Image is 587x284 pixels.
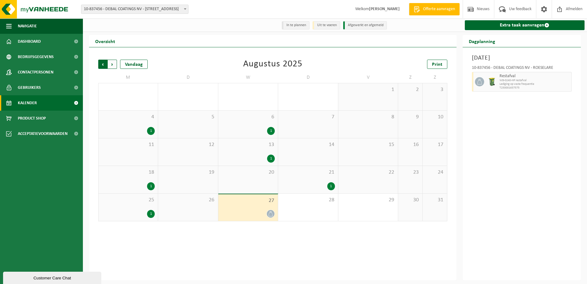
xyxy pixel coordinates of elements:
h2: Overzicht [89,35,121,47]
div: Augustus 2025 [243,60,302,69]
h3: [DATE] [472,53,572,63]
h2: Dagplanning [463,35,501,47]
span: 30 [401,197,419,203]
span: 4 [102,114,155,120]
span: 12 [161,141,215,148]
strong: [PERSON_NAME] [369,7,400,11]
td: M [98,72,158,83]
img: WB-0240-HPE-GN-50 [487,77,496,86]
span: 18 [102,169,155,176]
td: Z [423,72,447,83]
span: Contactpersonen [18,65,53,80]
div: 1 [327,182,335,190]
span: 14 [281,141,335,148]
span: Lediging op vaste frequentie [500,82,570,86]
span: 17 [426,141,444,148]
span: T250001637575 [500,86,570,90]
td: D [158,72,218,83]
span: 16 [401,141,419,148]
span: 25 [102,197,155,203]
span: Vorige [98,60,107,69]
span: Acceptatievoorwaarden [18,126,68,141]
span: Print [432,62,442,67]
iframe: chat widget [3,270,103,284]
li: In te plannen [282,21,309,30]
div: 1 [267,155,275,163]
span: Offerte aanvragen [422,6,457,12]
div: 1 [147,210,155,218]
span: Gebruikers [18,80,41,95]
div: 1 [267,127,275,135]
a: Extra taak aanvragen [465,20,585,30]
span: Bedrijfsgegevens [18,49,54,65]
span: 26 [161,197,215,203]
span: 6 [221,114,275,120]
div: 1 [147,182,155,190]
span: WB-0240-HP restafval [500,79,570,82]
span: 7 [281,114,335,120]
span: 1 [341,86,395,93]
span: 24 [426,169,444,176]
span: 23 [401,169,419,176]
span: 28 [281,197,335,203]
span: 3 [426,86,444,93]
div: 1 [147,127,155,135]
span: 13 [221,141,275,148]
span: Product Shop [18,111,46,126]
span: 31 [426,197,444,203]
span: 11 [102,141,155,148]
td: D [278,72,338,83]
span: Volgende [108,60,117,69]
span: 15 [341,141,395,148]
a: Print [427,60,447,69]
span: 8 [341,114,395,120]
span: Kalender [18,95,37,111]
span: 2 [401,86,419,93]
span: Restafval [500,74,570,79]
div: 10-837456 - DEBAL COATINGS NV - ROESELARE [472,66,572,72]
a: Offerte aanvragen [409,3,460,15]
td: W [218,72,278,83]
span: 21 [281,169,335,176]
span: 29 [341,197,395,203]
li: Uit te voeren [313,21,340,30]
span: 5 [161,114,215,120]
div: Vandaag [120,60,148,69]
span: 10-837456 - DEBAL COATINGS NV - 8800 ROESELARE, ONLEDEBEEKSTRAAT 9 [81,5,188,14]
span: 9 [401,114,419,120]
span: 10 [426,114,444,120]
td: V [338,72,398,83]
span: 20 [221,169,275,176]
span: Dashboard [18,34,41,49]
li: Afgewerkt en afgemeld [343,21,387,30]
td: Z [398,72,423,83]
span: 19 [161,169,215,176]
span: 27 [221,197,275,204]
span: 22 [341,169,395,176]
span: Navigatie [18,18,37,34]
